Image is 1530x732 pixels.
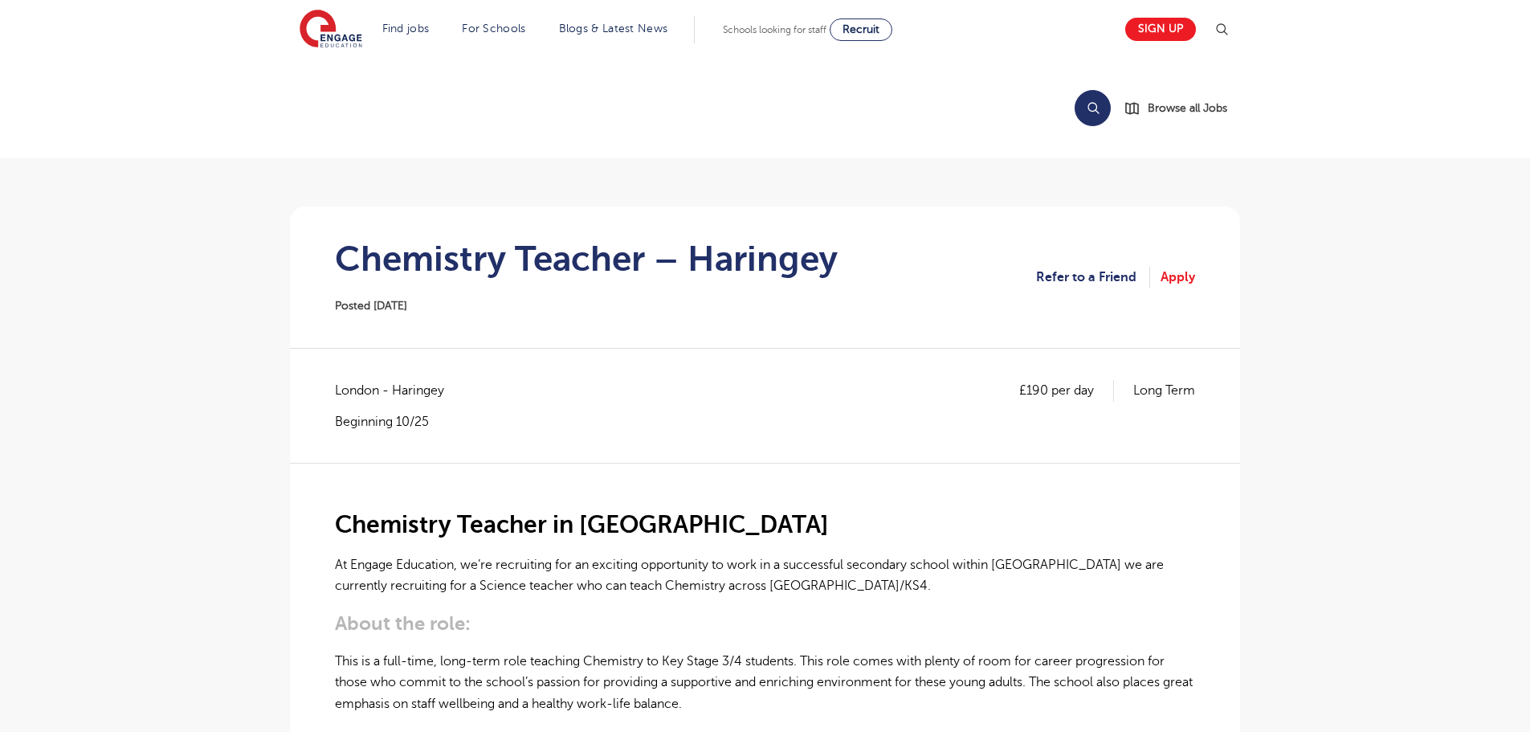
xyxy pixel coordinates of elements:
[335,651,1195,714] p: This is a full-time, long-term role teaching Chemistry to Key Stage 3/4 students. This role comes...
[1019,380,1114,401] p: £190 per day
[559,22,668,35] a: Blogs & Latest News
[335,380,460,401] span: London - Haringey
[723,24,826,35] span: Schools looking for staff
[1124,99,1240,117] a: Browse all Jobs
[1148,99,1227,117] span: Browse all Jobs
[335,239,838,279] h1: Chemistry Teacher – Haringey
[335,554,1195,597] p: At Engage Education, we’re recruiting for an exciting opportunity to work in a successful seconda...
[1036,267,1150,288] a: Refer to a Friend
[300,10,362,50] img: Engage Education
[335,300,407,312] span: Posted [DATE]
[462,22,525,35] a: For Schools
[1075,90,1111,126] button: Search
[335,612,1195,635] h3: About the role:
[843,23,879,35] span: Recruit
[1133,380,1195,401] p: Long Term
[335,511,1195,538] h2: Chemistry Teacher in [GEOGRAPHIC_DATA]
[335,413,460,431] p: Beginning 10/25
[1125,18,1196,41] a: Sign up
[382,22,430,35] a: Find jobs
[830,18,892,41] a: Recruit
[1161,267,1195,288] a: Apply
